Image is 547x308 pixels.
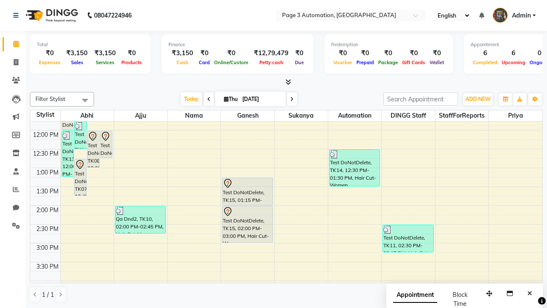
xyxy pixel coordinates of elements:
span: Prepaid [354,59,376,65]
div: Redemption [331,41,446,48]
span: Abhi [61,110,114,121]
div: ₹3,150 [91,48,119,58]
div: Test DoNotDelete, TK14, 11:45 AM-12:30 PM, Hair Cut-Men [74,121,86,148]
span: Expenses [37,59,63,65]
span: Automation [328,110,381,121]
span: Thu [222,96,240,102]
div: ₹0 [400,48,427,58]
span: Services [94,59,117,65]
span: Wallet [427,59,446,65]
span: ADD NEW [465,96,491,102]
b: 08047224946 [94,3,132,27]
div: ₹0 [427,48,446,58]
div: 1:30 PM [35,187,60,196]
span: Admin [512,11,531,20]
span: Ganesh [221,110,274,121]
span: Appointment [393,287,437,303]
div: ₹0 [119,48,144,58]
span: Completed [471,59,500,65]
div: Total [37,41,144,48]
div: Finance [168,41,307,48]
div: ₹0 [212,48,250,58]
span: Filter Stylist [35,95,65,102]
span: Gift Cards [400,59,427,65]
div: ₹12,79,479 [250,48,292,58]
div: Test DoNotDelete, TK13, 12:00 PM-01:15 PM, Hair Cut-Men,Hair Cut By Expert-Men [62,131,74,177]
div: Test DoNotDelete, TK11, 02:30 PM-03:15 PM, Hair Cut-Men [383,225,433,252]
div: ₹3,150 [168,48,197,58]
div: ₹0 [376,48,400,58]
span: Products [119,59,144,65]
div: Stylist [30,110,60,119]
div: Test DoNotDelete, TK07, 12:45 PM-01:45 PM, Hair Cut-Women [74,159,86,195]
span: Today [181,92,202,106]
div: 12:00 PM [31,130,60,139]
span: Upcoming [500,59,527,65]
div: 4:00 PM [35,281,60,290]
span: 1 / 1 [42,290,54,299]
input: 2025-09-04 [240,93,282,106]
span: Petty cash [257,59,285,65]
div: 3:00 PM [35,243,60,252]
span: DINGG Staff [382,110,435,121]
span: Sukanya [275,110,328,121]
span: Priya [489,110,542,121]
div: 3:30 PM [35,262,60,271]
div: 6 [471,48,500,58]
div: 2:30 PM [35,225,60,234]
span: Card [197,59,212,65]
div: ₹0 [354,48,376,58]
div: ₹0 [331,48,354,58]
span: Cash [174,59,191,65]
span: Voucher [331,59,354,65]
div: Test DoNotDelete, TK06, 12:00 PM-12:45 PM, Hair Cut-Men [100,131,112,158]
div: Qa Dnd2, TK10, 02:00 PM-02:45 PM, Hair Cut-Men [115,206,165,233]
span: Online/Custom [212,59,250,65]
button: Close [523,287,536,300]
div: Test DoNotDelete, TK08, 12:00 PM-01:00 PM, Hair Cut-Women [87,131,99,167]
span: Ajju [114,110,167,121]
span: Due [293,59,306,65]
div: 2:00 PM [35,206,60,215]
div: 6 [500,48,527,58]
div: ₹3,150 [63,48,91,58]
div: 1:00 PM [35,168,60,177]
span: StaffForReports [435,110,488,121]
div: Test DoNotDelete, TK15, 02:00 PM-03:00 PM, Hair Cut-Women [222,206,272,243]
div: 12:30 PM [31,149,60,158]
div: Test DoNotDelete, TK14, 12:30 PM-01:30 PM, Hair Cut-Women [329,150,379,186]
div: ₹0 [197,48,212,58]
button: ADD NEW [463,93,493,105]
span: Block Time [453,291,468,308]
span: Nama [168,110,221,121]
img: logo [22,3,80,27]
span: Sales [69,59,85,65]
div: Test DoNotDelete, TK15, 01:15 PM-02:00 PM, Hair Cut-Men [222,178,272,205]
img: Admin [493,8,508,23]
div: ₹0 [37,48,63,58]
input: Search Appointment [383,92,458,106]
span: Package [376,59,400,65]
div: ₹0 [292,48,307,58]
